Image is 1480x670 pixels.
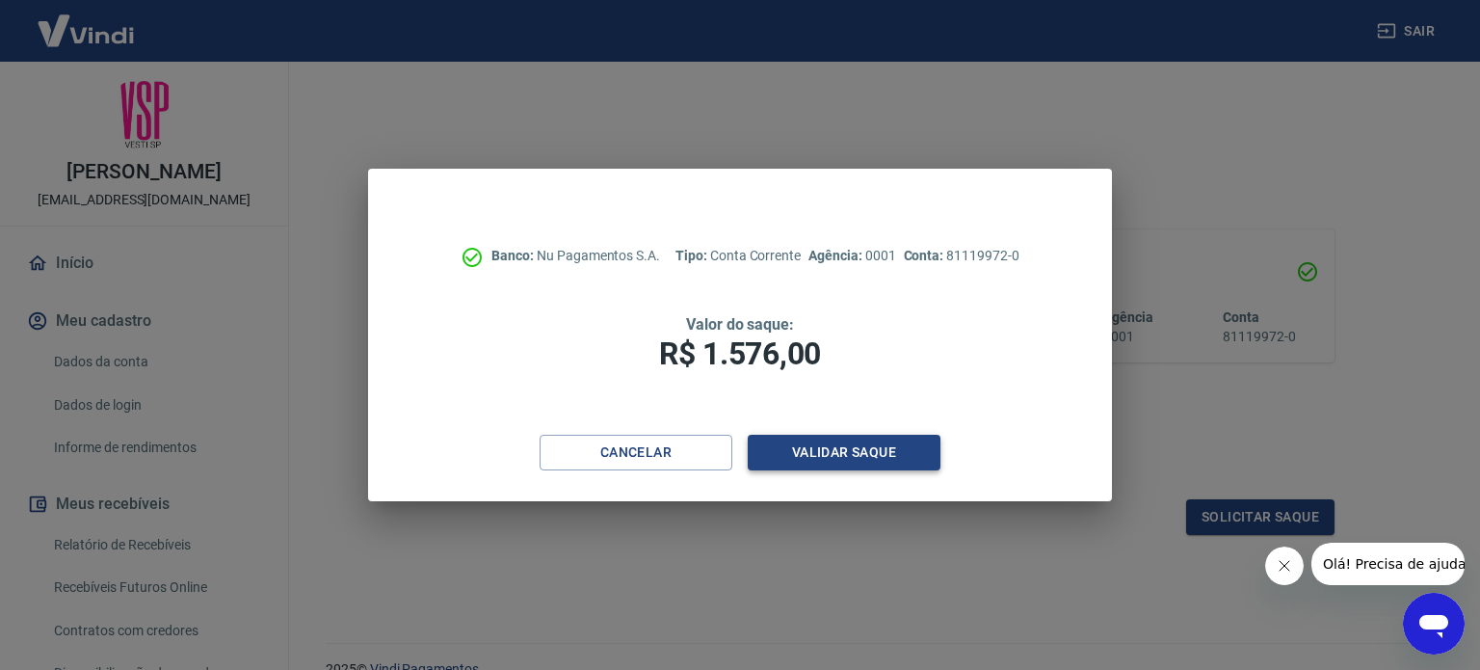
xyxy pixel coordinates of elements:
p: 0001 [808,246,895,266]
span: Valor do saque: [686,315,794,334]
span: R$ 1.576,00 [659,335,821,372]
span: Banco: [491,248,537,263]
span: Olá! Precisa de ajuda? [12,13,162,29]
iframe: Mensagem da empresa [1311,543,1465,585]
span: Tipo: [675,248,710,263]
p: Nu Pagamentos S.A. [491,246,660,266]
iframe: Botão para abrir a janela de mensagens [1403,593,1465,655]
iframe: Fechar mensagem [1265,547,1304,585]
button: Cancelar [540,435,732,470]
p: 81119972-0 [904,246,1019,266]
button: Validar saque [748,435,940,470]
span: Agência: [808,248,865,263]
p: Conta Corrente [675,246,801,266]
span: Conta: [904,248,947,263]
